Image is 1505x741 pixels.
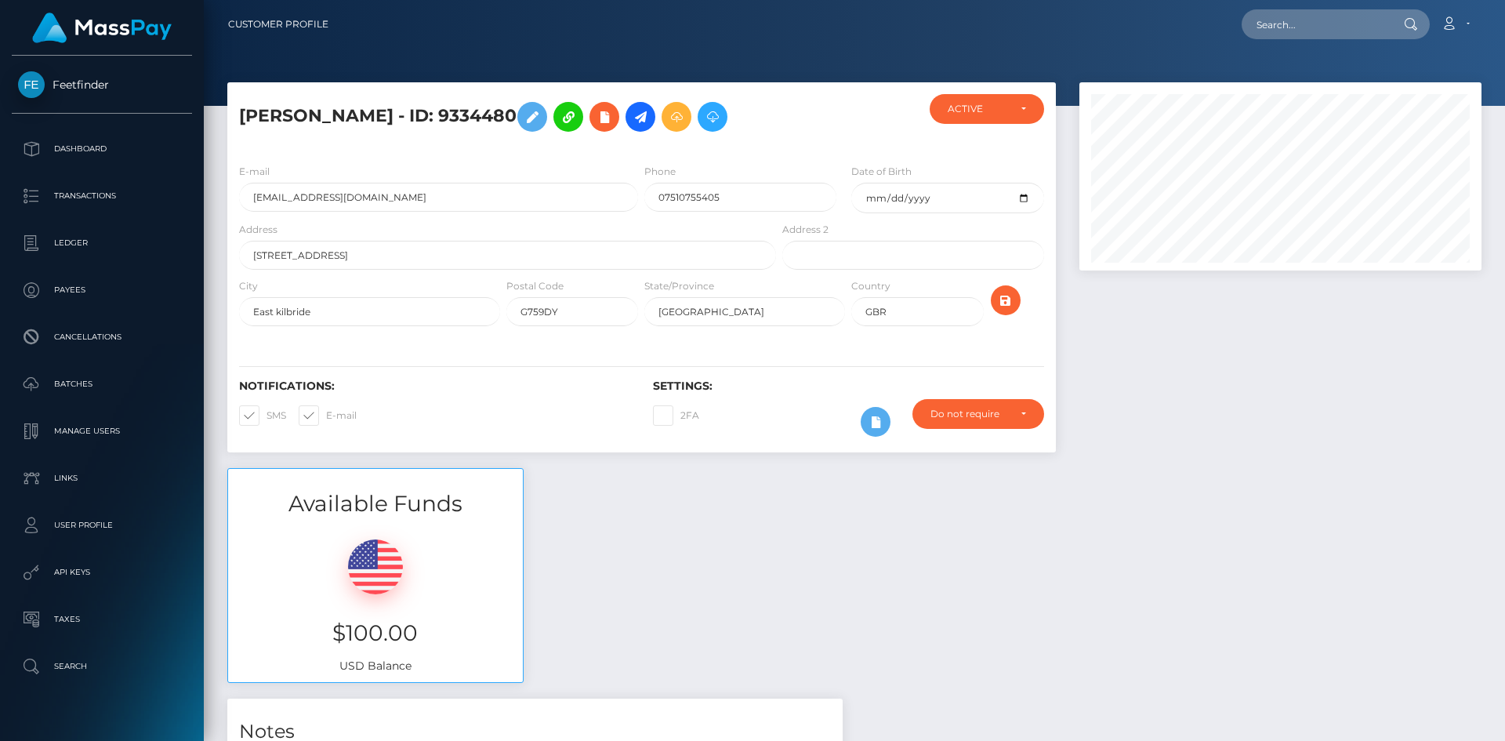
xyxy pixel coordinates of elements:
[851,165,912,179] label: Date of Birth
[653,380,1043,393] h6: Settings:
[12,271,192,310] a: Payees
[32,13,172,43] img: MassPay Logo
[18,372,186,396] p: Batches
[18,184,186,208] p: Transactions
[348,539,403,594] img: USD.png
[239,94,767,140] h5: [PERSON_NAME] - ID: 9334480
[18,467,186,490] p: Links
[626,102,655,132] a: Initiate Payout
[18,137,186,161] p: Dashboard
[18,325,186,349] p: Cancellations
[240,618,511,648] h3: $100.00
[18,608,186,631] p: Taxes
[12,506,192,545] a: User Profile
[18,655,186,678] p: Search
[228,8,328,41] a: Customer Profile
[239,165,270,179] label: E-mail
[782,223,829,237] label: Address 2
[12,223,192,263] a: Ledger
[239,279,258,293] label: City
[18,420,186,443] p: Manage Users
[12,600,192,639] a: Taxes
[18,514,186,537] p: User Profile
[930,408,1008,420] div: Do not require
[1242,9,1389,39] input: Search...
[653,405,699,426] label: 2FA
[18,561,186,584] p: API Keys
[228,489,523,519] h3: Available Funds
[299,405,357,426] label: E-mail
[18,231,186,255] p: Ledger
[18,71,45,98] img: Feetfinder
[18,278,186,302] p: Payees
[239,223,277,237] label: Address
[644,279,714,293] label: State/Province
[12,129,192,169] a: Dashboard
[12,318,192,357] a: Cancellations
[239,405,286,426] label: SMS
[506,279,564,293] label: Postal Code
[930,94,1044,124] button: ACTIVE
[12,553,192,592] a: API Keys
[228,520,523,682] div: USD Balance
[644,165,676,179] label: Phone
[12,459,192,498] a: Links
[12,647,192,686] a: Search
[948,103,1008,115] div: ACTIVE
[12,176,192,216] a: Transactions
[12,412,192,451] a: Manage Users
[12,365,192,404] a: Batches
[912,399,1044,429] button: Do not require
[851,279,890,293] label: Country
[12,78,192,92] span: Feetfinder
[239,380,629,393] h6: Notifications:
